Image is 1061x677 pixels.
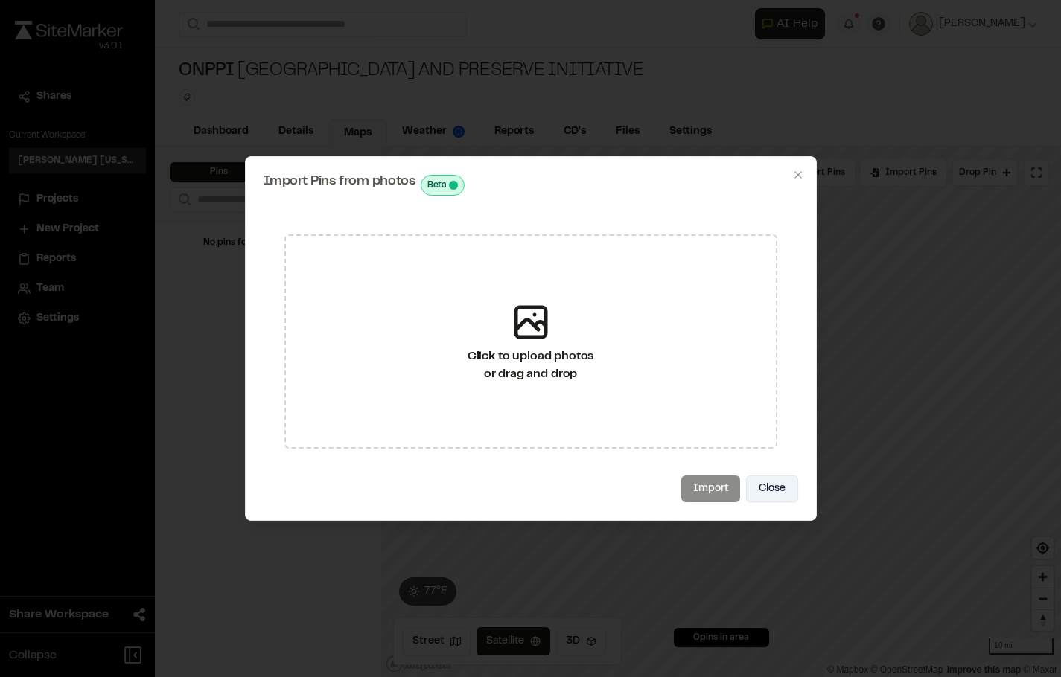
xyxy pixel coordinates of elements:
div: Click to upload photosor drag and drop [284,234,777,449]
button: Close [746,475,798,502]
span: This feature is currently in Beta - don't expect perfection! [449,181,458,190]
span: Beta [427,179,446,192]
div: Click to upload photos or drag and drop [468,347,593,383]
div: Import Pins from photos [264,175,798,196]
div: This feature is currently in Beta - don't expect perfection! [421,175,465,196]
